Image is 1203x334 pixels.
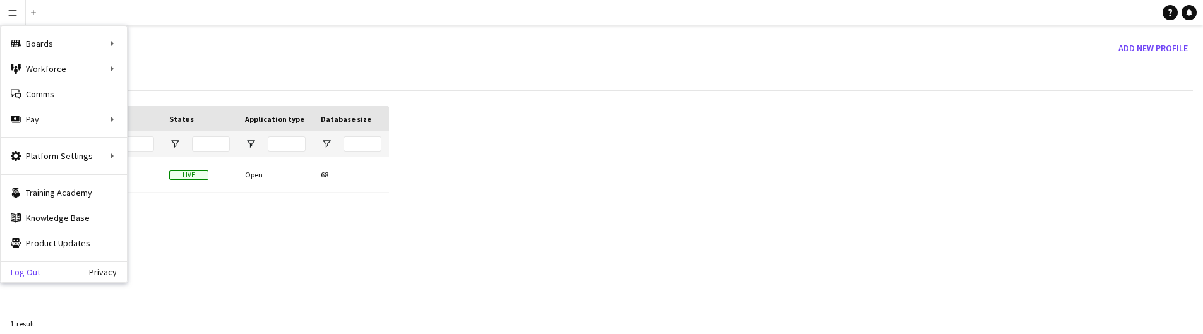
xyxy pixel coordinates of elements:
[1,143,127,169] div: Platform Settings
[237,157,313,192] div: Open
[1,81,127,107] a: Comms
[1,205,127,230] a: Knowledge Base
[1,267,40,277] a: Log Out
[1,180,127,205] a: Training Academy
[89,267,127,277] a: Privacy
[1113,38,1193,58] button: Add new Profile
[169,170,208,180] span: Live
[169,138,181,150] button: Open Filter Menu
[192,136,230,152] input: Status Filter Input
[321,138,332,150] button: Open Filter Menu
[1,56,127,81] div: Workforce
[245,114,304,124] span: Application type
[1,230,127,256] a: Product Updates
[245,138,256,150] button: Open Filter Menu
[344,136,381,152] input: Database size Filter Input
[1,31,127,56] div: Boards
[169,114,194,124] span: Status
[321,114,371,124] span: Database size
[313,157,389,192] div: 68
[1,107,127,132] div: Pay
[268,136,306,152] input: Application type Filter Input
